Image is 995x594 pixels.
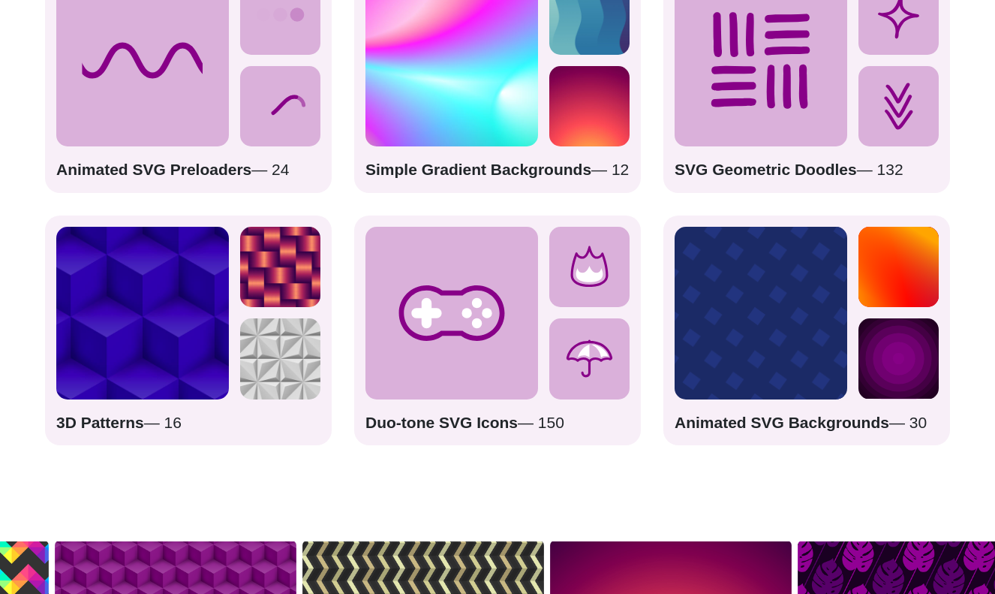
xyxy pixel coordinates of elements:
[240,318,320,399] img: Triangular 3d panels in a pattern
[56,414,144,431] strong: 3D Patterns
[549,66,630,146] img: glowing yellow warming the purple vector sky
[56,161,251,178] strong: Animated SVG Preloaders
[675,414,889,431] strong: Animated SVG Backgrounds
[365,414,518,431] strong: Duo-tone SVG Icons
[365,411,630,435] p: — 150
[56,158,320,182] p: — 24
[56,227,229,400] img: blue-stacked-cube-pattern
[240,227,320,307] img: red shiny ribbon woven into a pattern
[675,158,939,182] p: — 132
[365,161,591,178] strong: Simple Gradient Backgrounds
[675,161,857,178] strong: SVG Geometric Doodles
[365,158,630,182] p: — 12
[56,411,320,435] p: — 16
[675,411,939,435] p: — 30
